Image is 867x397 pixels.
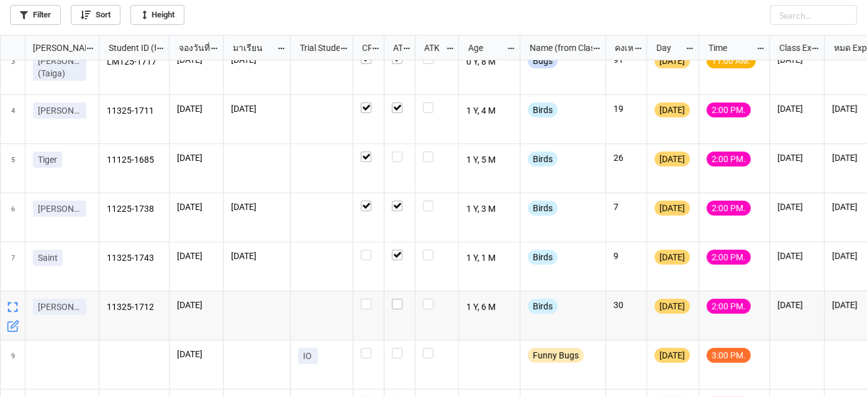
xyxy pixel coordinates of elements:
div: Birds [528,299,558,314]
div: 2:00 PM. [707,299,751,314]
p: [DATE] [177,152,216,164]
div: 3:00 PM. [707,348,751,363]
a: Filter [10,5,61,25]
p: [DATE] [177,103,216,115]
p: 11325-1743 [107,250,162,267]
p: Tiger [38,153,57,166]
div: 2:00 PM. [707,201,751,216]
div: Time [701,41,756,55]
div: Day [649,41,686,55]
div: CF [355,41,372,55]
div: Trial Student [293,41,340,55]
p: [DATE] [231,103,283,115]
p: 1 Y, 5 M [466,152,513,169]
span: 4 [11,95,15,144]
p: 11325-1711 [107,103,162,120]
div: [PERSON_NAME] Name [25,41,86,55]
a: Sort [71,5,120,25]
div: ATK [417,41,445,55]
div: Name (from Class) [522,41,592,55]
p: [DATE] [177,348,216,360]
div: จองวันที่ [171,41,211,55]
p: 1 Y, 1 M [466,250,513,267]
p: 1 Y, 6 M [466,299,513,316]
p: [DATE] [778,152,817,164]
p: 19 [614,103,639,115]
p: 0 Y, 8 M [466,53,513,71]
p: [DATE] [231,250,283,262]
p: [DATE] [177,299,216,311]
div: 11:00 AM. [707,53,756,68]
div: Birds [528,152,558,167]
p: 9 [614,250,639,262]
p: [PERSON_NAME] [38,104,81,117]
div: คงเหลือ (from Nick Name) [607,41,633,55]
p: 30 [614,299,639,311]
p: [DATE] [778,250,817,262]
span: 5 [11,144,15,193]
div: Birds [528,250,558,265]
div: 2:00 PM. [707,250,751,265]
div: Birds [528,103,558,117]
p: 7 [614,201,639,213]
p: Saint [38,252,58,264]
div: Class Expiration [772,41,812,55]
p: [DATE] [778,103,817,115]
div: [DATE] [655,348,690,363]
div: Age [461,41,507,55]
span: 3 [11,46,15,94]
div: 2:00 PM. [707,103,751,117]
div: [DATE] [655,103,690,117]
p: [PERSON_NAME] [38,301,81,313]
p: IO [303,350,313,362]
span: 9 [11,340,15,389]
p: 11325-1712 [107,299,162,316]
div: Bugs [528,53,558,68]
div: มาเรียน [225,41,277,55]
p: LM125-1717 [107,53,162,71]
p: [DATE] [231,201,283,213]
div: [DATE] [655,152,690,167]
div: [DATE] [655,299,690,314]
div: [DATE] [655,250,690,265]
span: 6 [11,193,15,242]
p: [DATE] [177,250,216,262]
div: [DATE] [655,201,690,216]
div: grid [1,35,99,60]
p: [DATE] [778,201,817,213]
a: Height [130,5,184,25]
p: [PERSON_NAME] [38,203,81,215]
p: [DATE] [778,299,817,311]
div: Birds [528,201,558,216]
div: 2:00 PM. [707,152,751,167]
p: 11125-1685 [107,152,162,169]
p: 1 Y, 4 M [466,103,513,120]
p: 1 Y, 3 M [466,201,513,218]
input: Search... [770,5,857,25]
p: 11225-1738 [107,201,162,218]
p: 26 [614,152,639,164]
p: [PERSON_NAME] (Taiga) [38,55,81,80]
div: Student ID (from [PERSON_NAME] Name) [101,41,156,55]
div: Funny Bugs [528,348,584,363]
span: 7 [11,242,15,291]
div: [DATE] [655,53,690,68]
div: ATT [386,41,403,55]
p: [DATE] [177,201,216,213]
